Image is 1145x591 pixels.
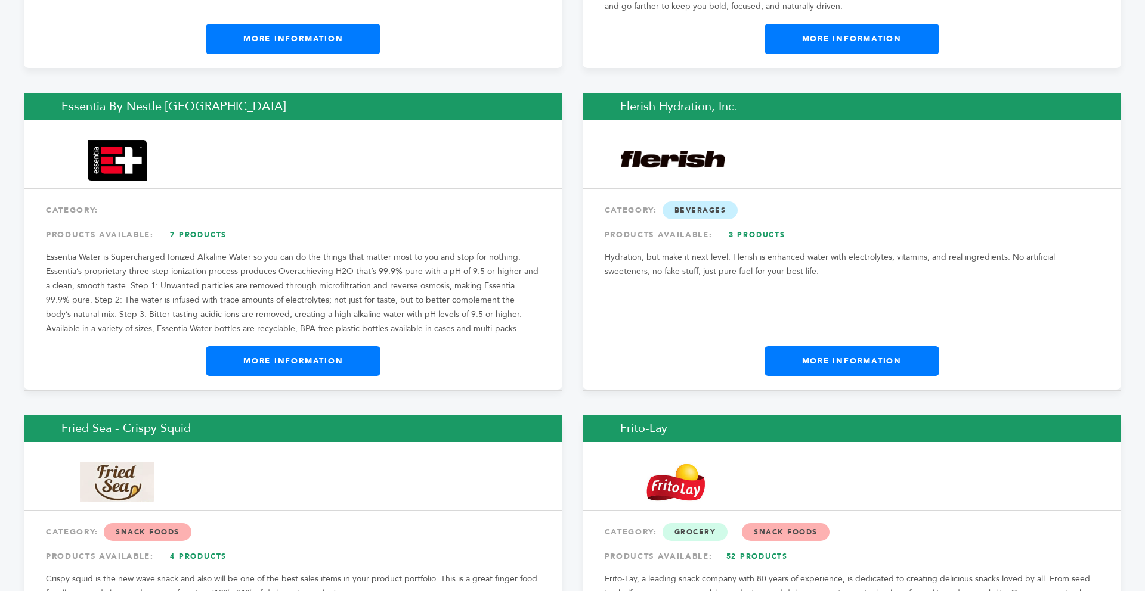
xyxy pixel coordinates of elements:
[46,521,540,543] div: CATEGORY:
[46,250,540,336] p: Essentia Water is Supercharged Ionized Alkaline Water so you can do the things that matter most t...
[715,224,799,245] a: 3 Products
[605,546,1099,567] div: PRODUCTS AVAILABLE:
[206,24,380,54] a: More Information
[765,346,939,376] a: More Information
[605,224,1099,245] div: PRODUCTS AVAILABLE:
[24,415,562,442] h2: Fried Sea - Crispy Squid
[157,546,240,567] a: 4 Products
[742,523,830,541] span: Snack Foods
[605,250,1099,279] p: Hydration, but make it next level. Flerish is enhanced water with electrolytes, vitamins, and rea...
[206,346,380,376] a: More Information
[715,546,799,567] a: 52 Products
[621,462,731,502] img: Frito-Lay
[583,415,1121,442] h2: Frito-Lay
[62,462,172,502] img: Fried Sea - Crispy Squid
[605,200,1099,221] div: CATEGORY:
[663,201,738,219] span: Beverages
[46,200,540,221] div: CATEGORY:
[605,521,1099,543] div: CATEGORY:
[104,523,191,541] span: Snack Foods
[62,140,172,181] img: Essentia by Nestle USA
[46,546,540,567] div: PRODUCTS AVAILABLE:
[157,224,240,245] a: 7 Products
[663,523,728,541] span: Grocery
[24,93,562,120] h2: Essentia by Nestle [GEOGRAPHIC_DATA]
[583,93,1121,120] h2: Flerish Hydration, Inc.
[765,24,939,54] a: More Information
[621,151,731,170] img: Flerish Hydration, Inc.
[46,224,540,245] div: PRODUCTS AVAILABLE:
